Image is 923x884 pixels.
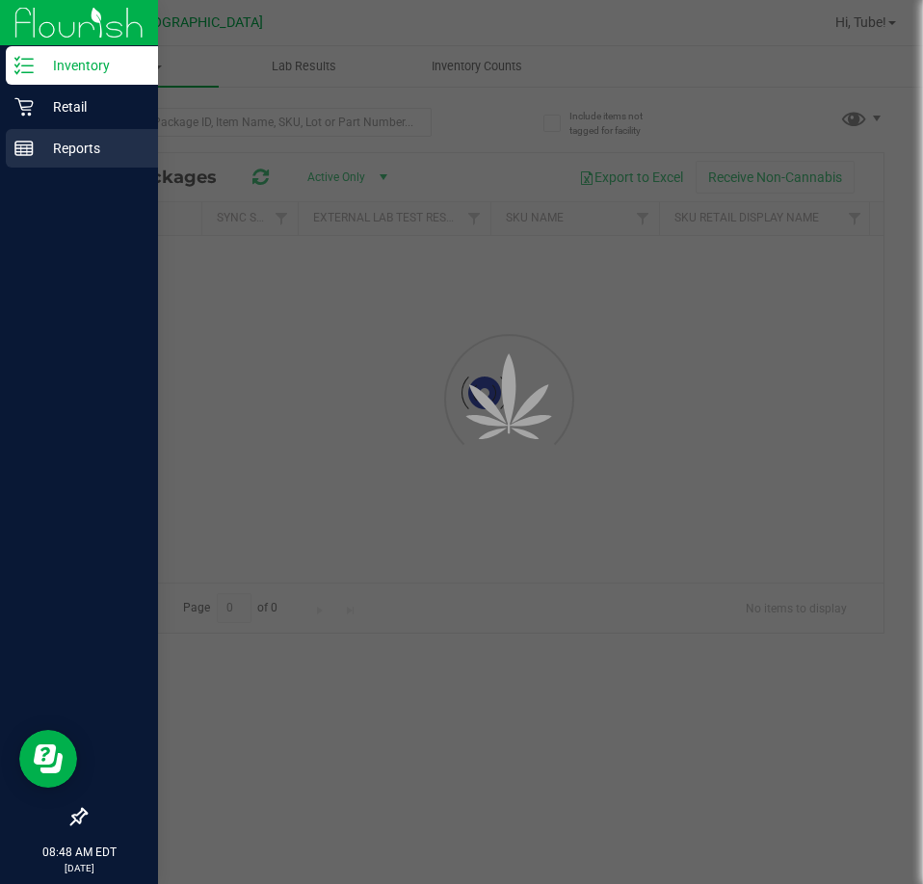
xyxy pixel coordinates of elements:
[9,861,149,875] p: [DATE]
[34,137,149,160] p: Reports
[14,97,34,117] inline-svg: Retail
[34,95,149,118] p: Retail
[14,56,34,75] inline-svg: Inventory
[19,730,77,788] iframe: Resource center
[34,54,149,77] p: Inventory
[14,139,34,158] inline-svg: Reports
[9,844,149,861] p: 08:48 AM EDT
